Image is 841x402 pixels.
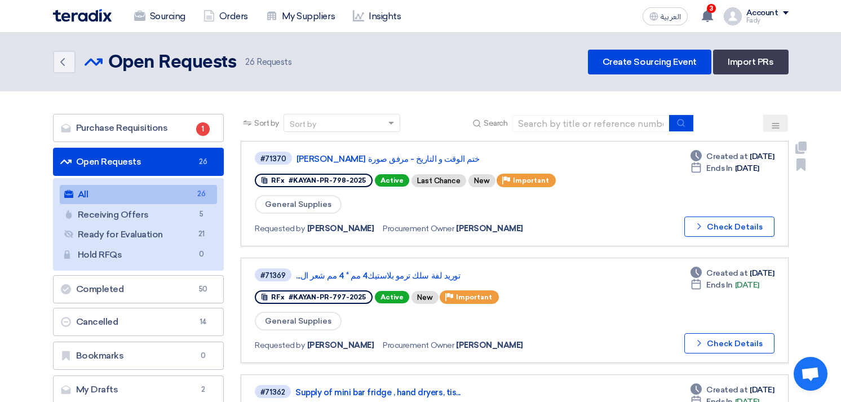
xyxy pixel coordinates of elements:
div: [DATE] [690,279,759,291]
a: Hold RFQs [60,245,218,264]
span: Important [456,293,492,301]
a: Open Requests26 [53,148,224,176]
span: 2 [196,384,210,395]
a: My Suppliers [257,4,344,29]
span: Active [375,174,409,187]
a: Create Sourcing Event [588,50,711,74]
div: Account [746,8,778,18]
div: Sort by [290,118,316,130]
button: Check Details [684,217,774,237]
span: Requested by [255,339,304,351]
span: 0 [196,350,210,361]
span: Active [375,291,409,303]
a: Purchase Requisitions1 [53,114,224,142]
a: Completed50 [53,275,224,303]
button: العربية [643,7,688,25]
span: 1 [196,122,210,136]
span: General Supplies [255,195,342,214]
img: Teradix logo [53,9,112,22]
span: العربية [661,13,681,21]
a: توريد لفة سلك ترمو بلاستيك4 مم * 4 مم شعر ال... [296,271,578,281]
span: Requests [245,56,291,69]
div: [DATE] [690,267,774,279]
span: [PERSON_NAME] [307,223,374,235]
a: Orders [194,4,257,29]
div: [DATE] [690,384,774,396]
div: Fady [746,17,789,24]
span: #KAYAN-PR-797-2025 [289,293,366,301]
span: General Supplies [255,312,342,330]
a: Sourcing [125,4,194,29]
span: 14 [196,316,210,328]
h2: Open Requests [108,51,237,74]
input: Search by title or reference number [512,115,670,132]
div: #71369 [260,272,286,279]
a: Ready for Evaluation [60,225,218,244]
span: RFx [271,176,285,184]
a: [PERSON_NAME] ختم الوقت و التاريخ - مرفق صورة [296,154,578,164]
span: [PERSON_NAME] [456,339,523,351]
span: Created at [706,151,747,162]
span: Sort by [254,117,279,129]
div: Open chat [794,357,827,391]
span: Procurement Owner [383,339,454,351]
span: 26 [245,57,254,67]
span: [PERSON_NAME] [307,339,374,351]
span: [PERSON_NAME] [456,223,523,235]
a: Receiving Offers [60,205,218,224]
span: 26 [196,156,210,167]
span: Created at [706,267,747,279]
div: New [468,174,495,187]
span: Search [484,117,507,129]
div: New [411,291,439,304]
a: Bookmarks0 [53,342,224,370]
span: Created at [706,384,747,396]
span: Important [513,176,549,184]
div: [DATE] [690,151,774,162]
span: 21 [194,228,208,240]
a: Import PRs [713,50,788,74]
a: Cancelled14 [53,308,224,336]
span: #KAYAN-PR-798-2025 [289,176,366,184]
span: 50 [196,284,210,295]
a: All [60,185,218,204]
div: Last Chance [411,174,466,187]
span: Requested by [255,223,304,235]
span: RFx [271,293,285,301]
button: Check Details [684,333,774,354]
span: 26 [194,188,208,200]
span: 5 [194,209,208,220]
img: profile_test.png [724,7,742,25]
a: Insights [344,4,410,29]
span: 3 [707,4,716,13]
span: Ends In [706,162,733,174]
div: #71362 [260,388,285,396]
a: Supply of mini bar fridge , hand dryers, tis... [295,387,577,397]
div: [DATE] [690,162,759,174]
span: Ends In [706,279,733,291]
span: 0 [194,249,208,260]
div: #71370 [260,155,286,162]
span: Procurement Owner [383,223,454,235]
